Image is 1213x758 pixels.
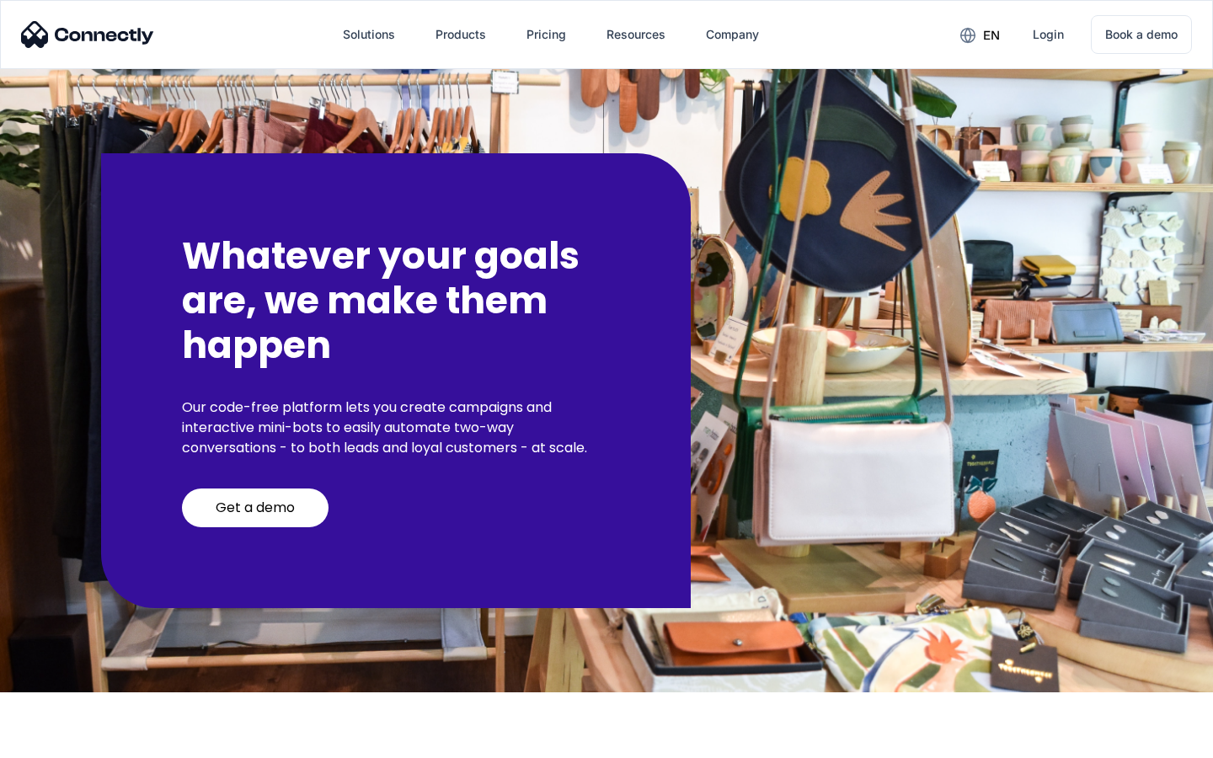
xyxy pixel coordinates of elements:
[593,14,679,55] div: Resources
[182,398,610,458] p: Our code-free platform lets you create campaigns and interactive mini-bots to easily automate two...
[983,24,1000,47] div: en
[947,22,1013,47] div: en
[606,23,665,46] div: Resources
[17,729,101,752] aside: Language selected: English
[692,14,772,55] div: Company
[182,488,329,527] a: Get a demo
[706,23,759,46] div: Company
[1091,15,1192,54] a: Book a demo
[1033,23,1064,46] div: Login
[513,14,580,55] a: Pricing
[422,14,500,55] div: Products
[21,21,154,48] img: Connectly Logo
[329,14,409,55] div: Solutions
[526,23,566,46] div: Pricing
[1019,14,1077,55] a: Login
[216,499,295,516] div: Get a demo
[436,23,486,46] div: Products
[34,729,101,752] ul: Language list
[182,234,610,367] h2: Whatever your goals are, we make them happen
[343,23,395,46] div: Solutions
